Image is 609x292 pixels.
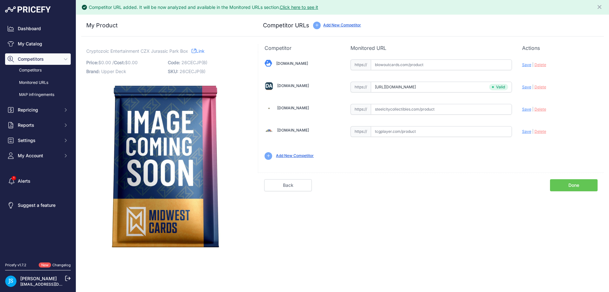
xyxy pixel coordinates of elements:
span: Repricing [18,107,59,113]
span: | [532,107,534,112]
span: Competitors [18,56,59,62]
p: Competitor [265,44,340,52]
span: https:// [350,59,371,70]
a: Alerts [5,175,71,187]
a: Competitors [5,65,71,76]
nav: Sidebar [5,23,71,255]
span: My Account [18,153,59,159]
a: Add New Competitor [323,23,361,27]
span: Reports [18,122,59,128]
span: Delete [534,107,546,112]
input: blowoutcards.com/product [371,59,512,70]
a: Done [550,179,598,191]
span: Save [522,129,531,134]
a: Back [264,179,312,191]
a: Changelog [52,263,71,267]
span: 26CECJP(B) [180,69,206,74]
a: My Catalog [5,38,71,50]
div: Competitor URL added. It will be now analyzed and available in the Monitored URLs section. [89,4,318,10]
a: Monitored URLs [5,77,71,88]
span: https:// [350,126,371,137]
span: Settings [18,137,59,144]
a: [EMAIL_ADDRESS][DOMAIN_NAME] [20,282,87,287]
input: tcgplayer.com/product [371,126,512,137]
a: [DOMAIN_NAME] [277,105,309,110]
h3: My Product [86,21,245,30]
button: My Account [5,150,71,161]
p: Monitored URL [350,44,512,52]
p: Actions [522,44,598,52]
span: Brand: [86,69,100,74]
span: 0.00 [101,60,111,65]
a: [PERSON_NAME] [20,276,57,281]
input: dacardworld.com/product [371,82,512,92]
span: SKU: [168,69,178,74]
span: New [39,262,51,268]
button: Close [596,3,604,10]
a: Suggest a feature [5,200,71,211]
p: $ [86,58,164,67]
a: Add New Competitor [276,153,314,158]
span: | [532,85,534,89]
span: https:// [350,104,371,115]
span: Save [522,85,531,89]
a: [DOMAIN_NAME] [276,61,308,66]
span: 26CECJP(B) [181,60,207,65]
span: 0.00 [128,60,138,65]
button: Reports [5,119,71,131]
span: Save [522,62,531,67]
a: MAP infringements [5,89,71,100]
img: Pricefy Logo [5,6,51,13]
button: Settings [5,135,71,146]
span: / $ [112,60,138,65]
h3: Competitor URLs [263,21,309,30]
a: [DOMAIN_NAME] [277,83,309,88]
input: steelcitycollectibles.com/product [371,104,512,115]
span: Price: [86,60,98,65]
span: Delete [534,129,546,134]
span: | [532,129,534,134]
span: Upper Deck [101,69,126,74]
button: Competitors [5,53,71,65]
span: Cryptozoic Entertainment CZX Jurassic Park Box [86,47,188,55]
span: Delete [534,62,546,67]
a: [DOMAIN_NAME] [277,128,309,132]
a: Click here to see it [280,4,318,10]
a: Link [192,47,205,55]
a: Dashboard [5,23,71,34]
span: Code: [168,60,180,65]
button: Repricing [5,104,71,116]
span: https:// [350,82,371,92]
span: | [532,62,534,67]
span: Delete [534,85,546,89]
span: Cost: [114,60,125,65]
div: Pricefy v1.7.2 [5,262,26,268]
span: Save [522,107,531,112]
